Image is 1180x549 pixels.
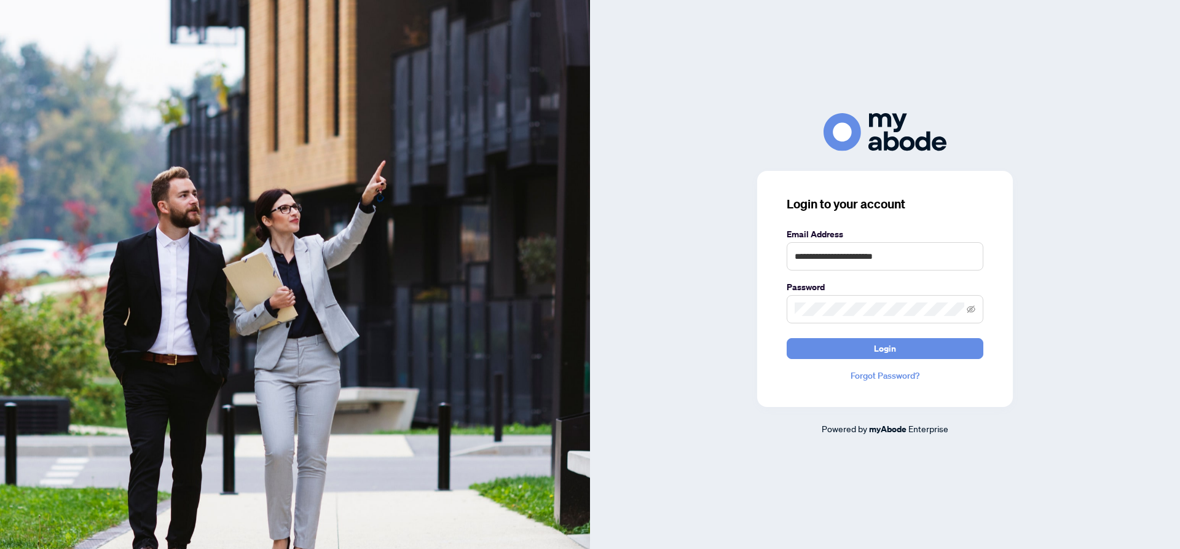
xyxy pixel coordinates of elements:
[824,113,946,151] img: ma-logo
[787,280,983,294] label: Password
[787,227,983,241] label: Email Address
[874,339,896,358] span: Login
[787,369,983,382] a: Forgot Password?
[787,338,983,359] button: Login
[908,423,948,434] span: Enterprise
[787,196,983,213] h3: Login to your account
[822,423,867,434] span: Powered by
[967,305,975,314] span: eye-invisible
[869,422,907,436] a: myAbode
